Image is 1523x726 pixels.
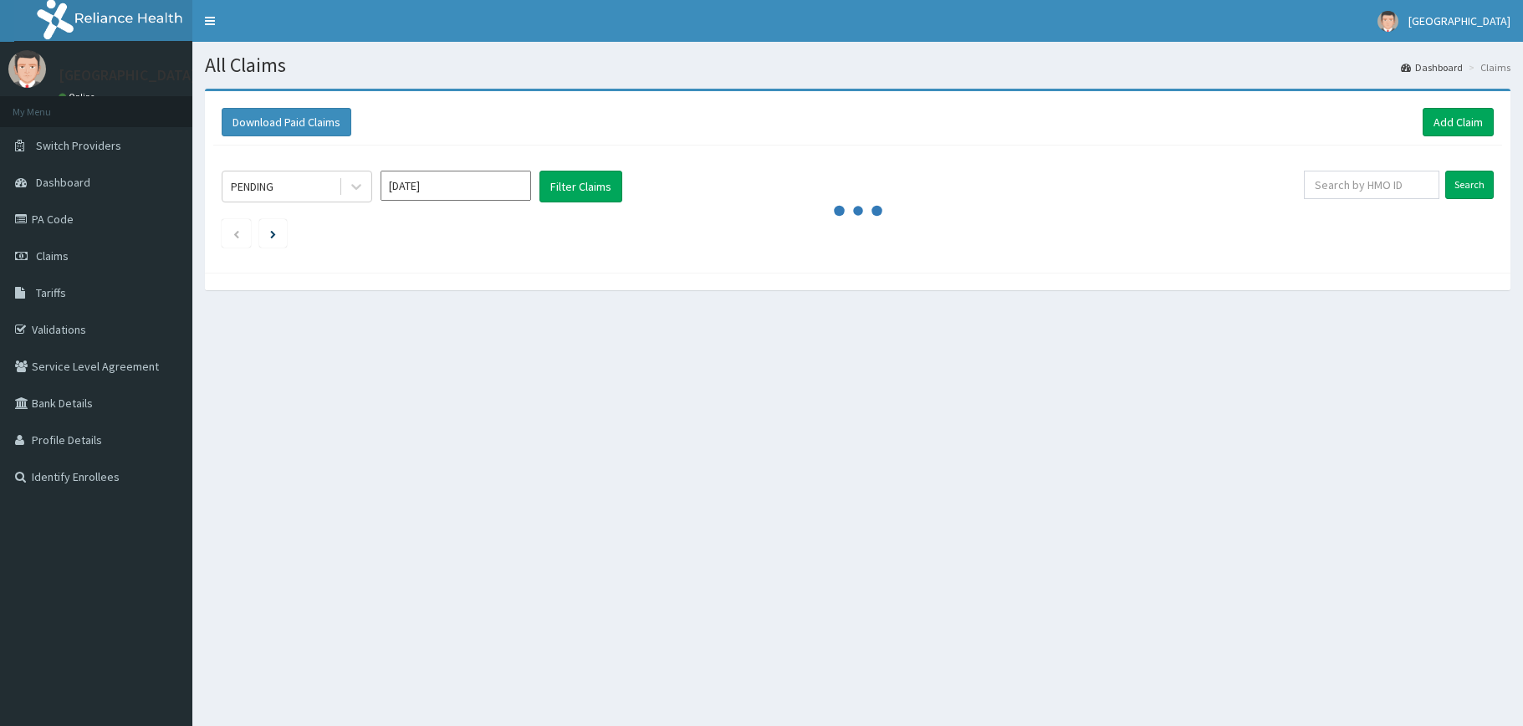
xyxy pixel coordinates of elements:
h1: All Claims [205,54,1510,76]
span: Switch Providers [36,138,121,153]
input: Search [1445,171,1494,199]
span: Dashboard [36,175,90,190]
button: Filter Claims [539,171,622,202]
input: Search by HMO ID [1304,171,1439,199]
span: [GEOGRAPHIC_DATA] [1408,13,1510,28]
a: Previous page [233,226,240,241]
div: PENDING [231,178,273,195]
a: Online [59,91,99,103]
img: User Image [1377,11,1398,32]
svg: audio-loading [833,186,883,236]
span: Claims [36,248,69,263]
a: Dashboard [1401,60,1463,74]
button: Download Paid Claims [222,108,351,136]
img: User Image [8,50,46,88]
input: Select Month and Year [381,171,531,201]
span: Tariffs [36,285,66,300]
li: Claims [1464,60,1510,74]
a: Add Claim [1423,108,1494,136]
p: [GEOGRAPHIC_DATA] [59,68,197,83]
a: Next page [270,226,276,241]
